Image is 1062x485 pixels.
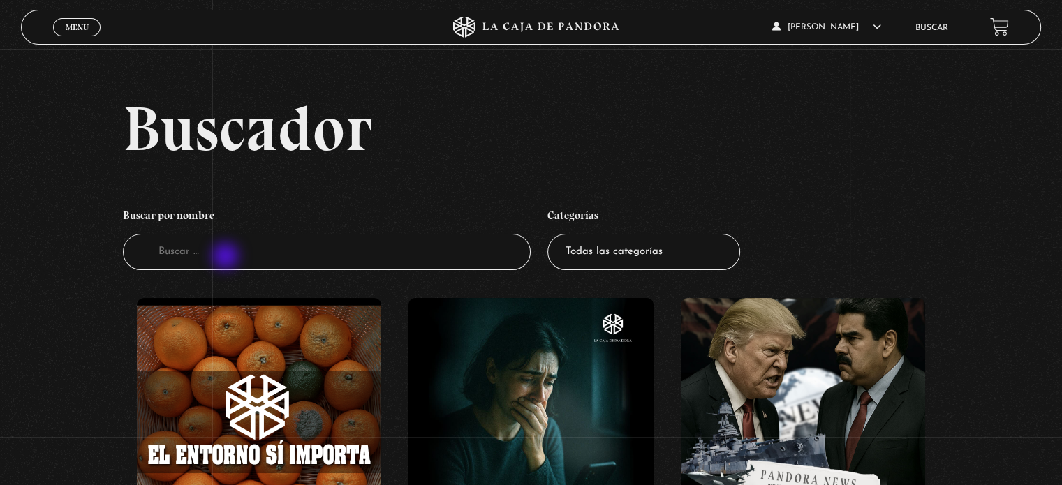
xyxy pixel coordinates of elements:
[66,23,89,31] span: Menu
[123,202,531,234] h4: Buscar por nombre
[547,202,740,234] h4: Categorías
[990,17,1009,36] a: View your shopping cart
[772,23,881,31] span: [PERSON_NAME]
[915,24,948,32] a: Buscar
[61,35,94,45] span: Cerrar
[123,97,1040,160] h2: Buscador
